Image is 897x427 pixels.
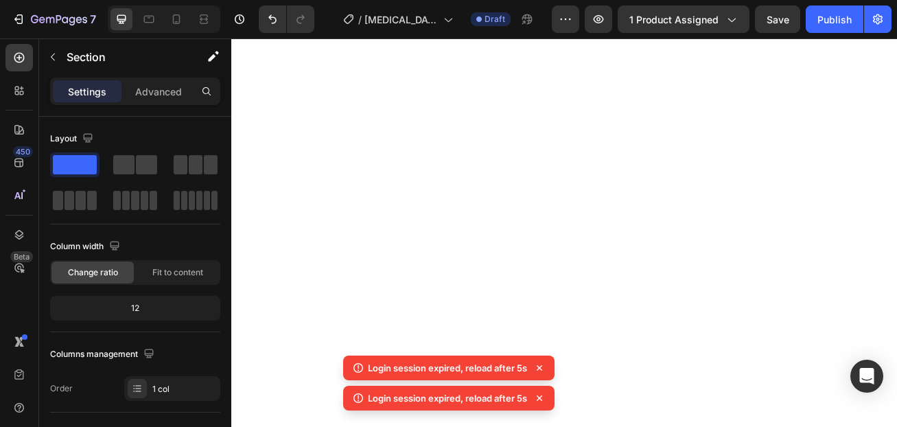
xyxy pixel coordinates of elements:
button: 7 [5,5,102,33]
p: Login session expired, reload after 5s [368,361,527,375]
div: Columns management [50,345,157,364]
div: Beta [10,251,33,262]
div: Layout [50,130,96,148]
p: Advanced [135,84,182,99]
p: Settings [68,84,106,99]
div: Column width [50,238,123,256]
div: Undo/Redo [259,5,314,33]
span: Save [767,14,789,25]
span: / [358,12,362,27]
p: Section [67,49,179,65]
button: Save [755,5,800,33]
div: Order [50,382,73,395]
button: Publish [806,5,863,33]
span: Change ratio [68,266,118,279]
div: 12 [53,299,218,318]
div: 450 [13,146,33,157]
p: Login session expired, reload after 5s [368,391,527,405]
span: Fit to content [152,266,203,279]
iframe: Design area [231,38,897,427]
span: 1 product assigned [629,12,719,27]
div: Open Intercom Messenger [850,360,883,393]
span: Draft [485,13,505,25]
div: Publish [817,12,852,27]
p: 7 [90,11,96,27]
div: 1 col [152,383,217,395]
button: 1 product assigned [618,5,749,33]
span: [MEDICAL_DATA] Solution [PERSON_NAME] Antiarrugas [364,12,438,27]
